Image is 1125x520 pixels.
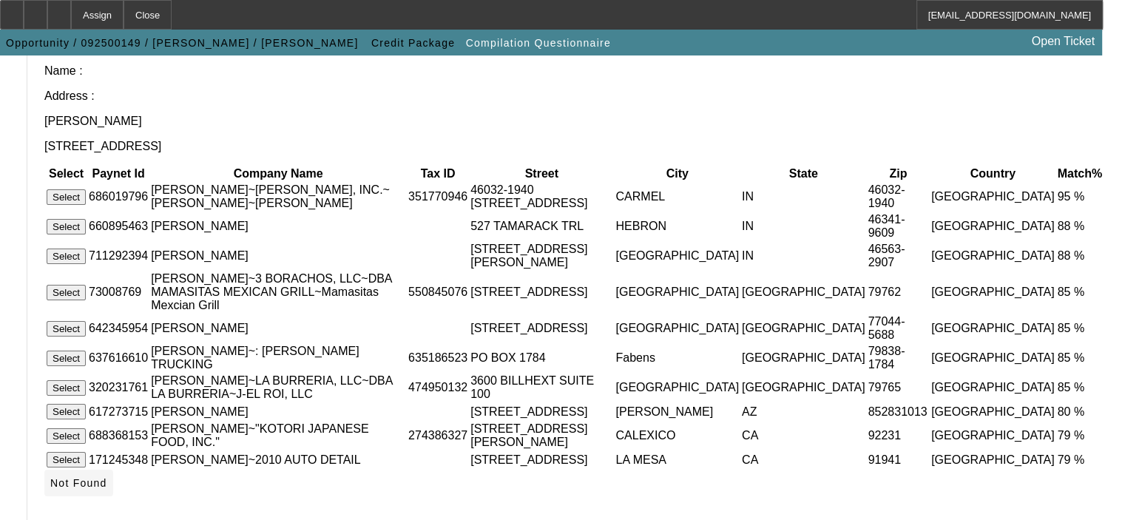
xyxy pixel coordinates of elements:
td: 80 % [1057,403,1103,420]
th: State [741,166,866,181]
td: IN [741,242,866,270]
td: AZ [741,403,866,420]
td: 550845076 [408,271,468,313]
td: 320231761 [88,374,149,402]
td: Fabens [615,344,740,372]
td: HEBRON [615,212,740,240]
td: 351770946 [408,183,468,211]
th: City [615,166,740,181]
td: 688368153 [88,422,149,450]
td: [STREET_ADDRESS] [470,314,613,342]
button: Compilation Questionnaire [462,30,615,56]
td: [STREET_ADDRESS][PERSON_NAME] [470,422,613,450]
td: [GEOGRAPHIC_DATA] [741,344,866,372]
button: Select [47,189,86,205]
span: Compilation Questionnaire [466,37,611,49]
td: 852831013 [868,403,929,420]
td: 79762 [868,271,929,313]
td: 274386327 [408,422,468,450]
td: [GEOGRAPHIC_DATA] [741,374,866,402]
td: 474950132 [408,374,468,402]
td: [GEOGRAPHIC_DATA] [930,242,1055,270]
td: 77044-5688 [868,314,929,342]
td: [GEOGRAPHIC_DATA] [930,314,1055,342]
td: 88 % [1057,212,1103,240]
button: Select [47,428,86,444]
td: 85 % [1057,271,1103,313]
th: Match% [1057,166,1103,181]
td: [GEOGRAPHIC_DATA] [615,374,740,402]
td: [GEOGRAPHIC_DATA] [930,451,1055,468]
a: Open Ticket [1026,29,1101,54]
td: 711292394 [88,242,149,270]
td: [PERSON_NAME]~: [PERSON_NAME] TRUCKING [150,344,406,372]
td: 92231 [868,422,929,450]
td: CARMEL [615,183,740,211]
td: [PERSON_NAME]~2010 AUTO DETAIL [150,451,406,468]
td: 637616610 [88,344,149,372]
td: PO BOX 1784 [470,344,613,372]
button: Select [47,351,86,366]
td: [GEOGRAPHIC_DATA] [930,374,1055,402]
button: Select [47,404,86,419]
td: 642345954 [88,314,149,342]
span: Credit Package [371,37,455,49]
p: [STREET_ADDRESS] [44,140,1107,153]
td: 79838-1784 [868,344,929,372]
td: [GEOGRAPHIC_DATA] [615,242,740,270]
td: 46032-1940 [STREET_ADDRESS] [470,183,613,211]
td: 85 % [1057,314,1103,342]
td: 46341-9609 [868,212,929,240]
th: Company Name [150,166,406,181]
td: [GEOGRAPHIC_DATA] [930,344,1055,372]
td: [GEOGRAPHIC_DATA] [930,422,1055,450]
button: Select [47,249,86,264]
td: CALEXICO [615,422,740,450]
th: Tax ID [408,166,468,181]
td: [PERSON_NAME]~[PERSON_NAME], INC.~[PERSON_NAME]~[PERSON_NAME] [150,183,406,211]
td: [PERSON_NAME] [150,242,406,270]
p: [PERSON_NAME] [44,115,1107,128]
td: 79765 [868,374,929,402]
td: [PERSON_NAME] [150,212,406,240]
td: [STREET_ADDRESS] [470,451,613,468]
th: Paynet Id [88,166,149,181]
button: Select [47,380,86,396]
td: [PERSON_NAME]~LA BURRERIA, LLC~DBA LA BURRERIA~J-EL ROI, LLC [150,374,406,402]
td: [PERSON_NAME] [150,403,406,420]
td: [GEOGRAPHIC_DATA] [615,271,740,313]
td: [PERSON_NAME] [150,314,406,342]
td: [STREET_ADDRESS][PERSON_NAME] [470,242,613,270]
td: [GEOGRAPHIC_DATA] [930,212,1055,240]
td: 88 % [1057,242,1103,270]
p: Name : [44,64,1107,78]
td: [GEOGRAPHIC_DATA] [615,314,740,342]
button: Credit Package [368,30,459,56]
td: 171245348 [88,451,149,468]
td: [PERSON_NAME] [615,403,740,420]
td: 3600 BILLHEXT SUITE 100 [470,374,613,402]
td: [GEOGRAPHIC_DATA] [930,183,1055,211]
td: 686019796 [88,183,149,211]
th: Select [46,166,87,181]
td: 46563-2907 [868,242,929,270]
td: IN [741,183,866,211]
td: [GEOGRAPHIC_DATA] [930,271,1055,313]
td: 91941 [868,451,929,468]
td: [GEOGRAPHIC_DATA] [741,314,866,342]
td: 660895463 [88,212,149,240]
span: Opportunity / 092500149 / [PERSON_NAME] / [PERSON_NAME] [6,37,358,49]
button: Select [47,452,86,467]
td: 527 TAMARACK TRL [470,212,613,240]
th: Zip [868,166,929,181]
td: [PERSON_NAME]~3 BORACHOS, LLC~DBA MAMASITAS MEXICAN GRILL~Mamasitas Mexcian Grill [150,271,406,313]
td: LA MESA [615,451,740,468]
button: Not Found [44,470,113,496]
td: CA [741,422,866,450]
td: 79 % [1057,422,1103,450]
td: IN [741,212,866,240]
th: Street [470,166,613,181]
td: 617273715 [88,403,149,420]
td: 46032-1940 [868,183,929,211]
td: CA [741,451,866,468]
